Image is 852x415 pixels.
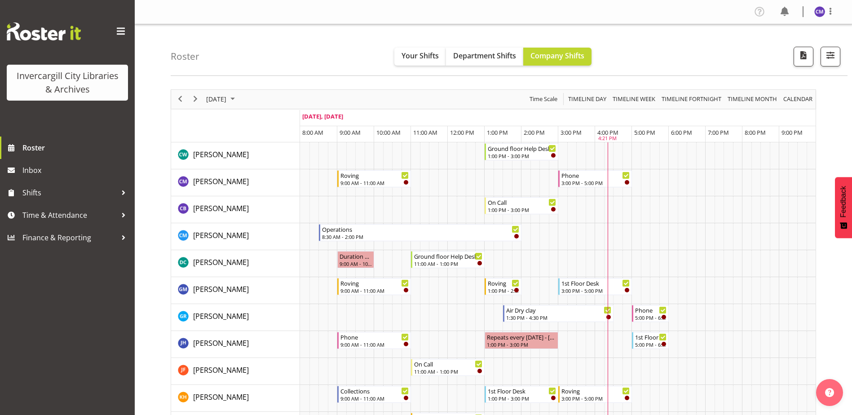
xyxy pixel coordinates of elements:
[567,93,608,105] button: Timeline Day
[488,278,519,287] div: Roving
[7,22,81,40] img: Rosterit website logo
[561,287,630,294] div: 3:00 PM - 5:00 PM
[450,128,474,137] span: 12:00 PM
[487,341,556,348] div: 1:00 PM - 3:00 PM
[376,128,401,137] span: 10:00 AM
[402,51,439,61] span: Your Shifts
[190,93,202,105] button: Next
[205,93,227,105] span: [DATE]
[302,112,343,120] span: [DATE], [DATE]
[446,48,523,66] button: Department Shifts
[561,386,630,395] div: Roving
[835,177,852,238] button: Feedback - Show survey
[340,278,409,287] div: Roving
[193,257,249,268] a: [PERSON_NAME]
[171,385,300,412] td: Kaela Harley resource
[488,395,556,402] div: 1:00 PM - 3:00 PM
[193,149,249,160] a: [PERSON_NAME]
[319,224,521,241] div: Cindy Mulrooney"s event - Operations Begin From Wednesday, October 1, 2025 at 8:30:00 AM GMT+13:0...
[558,170,632,187] div: Chamique Mamolo"s event - Phone Begin From Wednesday, October 1, 2025 at 3:00:00 PM GMT+13:00 End...
[528,93,559,105] button: Time Scale
[529,93,558,105] span: Time Scale
[781,128,803,137] span: 9:00 PM
[193,365,249,375] span: [PERSON_NAME]
[337,332,411,349] div: Jillian Hunter"s event - Phone Begin From Wednesday, October 1, 2025 at 9:00:00 AM GMT+13:00 Ends...
[340,179,409,186] div: 9:00 AM - 11:00 AM
[337,386,411,403] div: Kaela Harley"s event - Collections Begin From Wednesday, October 1, 2025 at 9:00:00 AM GMT+13:00 ...
[558,386,632,403] div: Kaela Harley"s event - Roving Begin From Wednesday, October 1, 2025 at 3:00:00 PM GMT+13:00 Ends ...
[485,332,558,349] div: Jillian Hunter"s event - Repeats every wednesday - Jillian Hunter Begin From Wednesday, October 1...
[661,93,722,105] span: Timeline Fortnight
[340,128,361,137] span: 9:00 AM
[523,48,592,66] button: Company Shifts
[814,6,825,17] img: chamique-mamolo11658.jpg
[782,93,814,105] button: Month
[488,144,556,153] div: Ground floor Help Desk
[524,128,545,137] span: 2:00 PM
[171,169,300,196] td: Chamique Mamolo resource
[561,179,630,186] div: 3:00 PM - 5:00 PM
[821,47,840,66] button: Filter Shifts
[561,395,630,402] div: 3:00 PM - 5:00 PM
[558,278,632,295] div: Gabriel McKay Smith"s event - 1st Floor Desk Begin From Wednesday, October 1, 2025 at 3:00:00 PM ...
[635,305,667,314] div: Phone
[22,163,130,177] span: Inbox
[340,260,372,267] div: 9:00 AM - 10:00 AM
[745,128,766,137] span: 8:00 PM
[825,388,834,397] img: help-xxl-2.png
[794,47,813,66] button: Download a PDF of the roster for the current day
[193,365,249,375] a: [PERSON_NAME]
[171,142,300,169] td: Catherine Wilson resource
[337,170,411,187] div: Chamique Mamolo"s event - Roving Begin From Wednesday, October 1, 2025 at 9:00:00 AM GMT+13:00 En...
[485,197,558,214] div: Chris Broad"s event - On Call Begin From Wednesday, October 1, 2025 at 1:00:00 PM GMT+13:00 Ends ...
[193,311,249,322] a: [PERSON_NAME]
[22,231,117,244] span: Finance & Reporting
[193,150,249,159] span: [PERSON_NAME]
[632,305,669,322] div: Grace Roscoe-Squires"s event - Phone Begin From Wednesday, October 1, 2025 at 5:00:00 PM GMT+13:0...
[635,314,667,321] div: 5:00 PM - 6:00 PM
[171,196,300,223] td: Chris Broad resource
[487,332,556,341] div: Repeats every [DATE] - [PERSON_NAME]
[612,93,656,105] span: Timeline Week
[193,338,249,349] a: [PERSON_NAME]
[16,69,119,96] div: Invercargill City Libraries & Archives
[193,284,249,294] span: [PERSON_NAME]
[337,251,374,268] div: Donald Cunningham"s event - Duration 1 hours - Donald Cunningham Begin From Wednesday, October 1,...
[453,51,516,61] span: Department Shifts
[634,128,655,137] span: 5:00 PM
[561,171,630,180] div: Phone
[530,51,584,61] span: Company Shifts
[193,311,249,321] span: [PERSON_NAME]
[632,332,669,349] div: Jillian Hunter"s event - 1st Floor Desk Begin From Wednesday, October 1, 2025 at 5:00:00 PM GMT+1...
[193,203,249,214] a: [PERSON_NAME]
[506,314,611,321] div: 1:30 PM - 4:30 PM
[598,135,617,142] div: 4:21 PM
[671,128,692,137] span: 6:00 PM
[340,395,409,402] div: 9:00 AM - 11:00 AM
[340,341,409,348] div: 9:00 AM - 11:00 AM
[414,260,482,267] div: 11:00 AM - 1:00 PM
[340,252,372,260] div: Duration 1 hours - [PERSON_NAME]
[193,230,249,241] a: [PERSON_NAME]
[340,332,409,341] div: Phone
[171,250,300,277] td: Donald Cunningham resource
[193,392,249,402] a: [PERSON_NAME]
[414,359,482,368] div: On Call
[487,128,508,137] span: 1:00 PM
[485,143,558,160] div: Catherine Wilson"s event - Ground floor Help Desk Begin From Wednesday, October 1, 2025 at 1:00:0...
[171,358,300,385] td: Joanne Forbes resource
[205,93,239,105] button: October 2025
[171,223,300,250] td: Cindy Mulrooney resource
[171,51,199,62] h4: Roster
[485,278,521,295] div: Gabriel McKay Smith"s event - Roving Begin From Wednesday, October 1, 2025 at 1:00:00 PM GMT+13:0...
[22,208,117,222] span: Time & Attendance
[611,93,657,105] button: Timeline Week
[414,252,482,260] div: Ground floor Help Desk
[22,141,130,155] span: Roster
[635,341,667,348] div: 5:00 PM - 6:00 PM
[203,90,240,109] div: October 1, 2025
[394,48,446,66] button: Your Shifts
[193,338,249,348] span: [PERSON_NAME]
[488,206,556,213] div: 1:00 PM - 3:00 PM
[488,287,519,294] div: 1:00 PM - 2:00 PM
